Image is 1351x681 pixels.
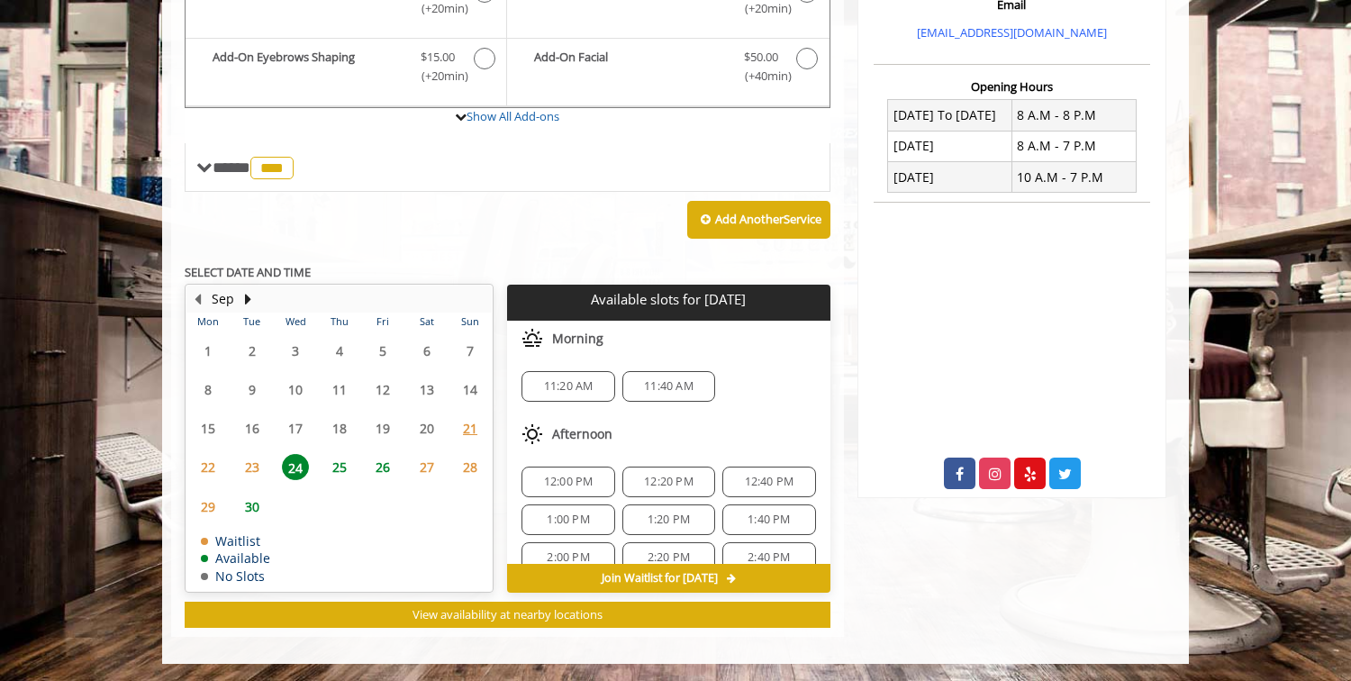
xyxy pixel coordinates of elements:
td: Select day25 [317,448,360,486]
th: Sat [404,313,448,331]
span: 22 [195,454,222,480]
span: Afternoon [552,427,612,441]
div: 12:40 PM [722,467,815,497]
td: Select day30 [230,486,273,525]
button: View availability at nearby locations [185,602,830,628]
b: SELECT DATE AND TIME [185,264,311,280]
span: $15.00 [421,48,455,67]
td: 8 A.M - 7 P.M [1011,131,1136,161]
span: 12:20 PM [644,475,694,489]
span: View availability at nearby locations [413,606,603,622]
div: 2:00 PM [521,542,614,573]
a: Show All Add-ons [467,108,559,124]
td: Select day26 [361,448,404,486]
span: Morning [552,331,603,346]
button: Next Month [240,289,255,309]
div: 11:20 AM [521,371,614,402]
td: 8 A.M - 8 P.M [1011,100,1136,131]
span: Join Waitlist for [DATE] [602,571,718,586]
span: 2:40 PM [748,550,790,565]
td: 10 A.M - 7 P.M [1011,162,1136,193]
th: Thu [317,313,360,331]
span: 26 [369,454,396,480]
div: 1:20 PM [622,504,715,535]
p: Available slots for [DATE] [514,292,822,307]
td: [DATE] To [DATE] [888,100,1012,131]
span: 11:20 AM [544,379,594,394]
th: Mon [186,313,230,331]
td: Select day24 [274,448,317,486]
span: (+40min ) [734,67,787,86]
th: Wed [274,313,317,331]
div: 2:20 PM [622,542,715,573]
td: Select day22 [186,448,230,486]
span: 27 [413,454,440,480]
span: 28 [457,454,484,480]
div: 1:40 PM [722,504,815,535]
b: Add-On Eyebrows Shaping [213,48,403,86]
td: Select day27 [404,448,448,486]
span: 1:20 PM [648,513,690,527]
span: 1:40 PM [748,513,790,527]
span: 2:00 PM [547,550,589,565]
span: 24 [282,454,309,480]
th: Fri [361,313,404,331]
div: 12:00 PM [521,467,614,497]
button: Sep [212,289,234,309]
span: 12:00 PM [544,475,594,489]
td: Select day28 [449,448,493,486]
span: 25 [326,454,353,480]
span: 11:40 AM [644,379,694,394]
td: Waitlist [201,534,270,548]
td: Select day23 [230,448,273,486]
span: (+20min ) [412,67,465,86]
b: Add Another Service [715,211,821,227]
button: Previous Month [190,289,204,309]
label: Add-On Facial [516,48,820,90]
h3: Opening Hours [874,80,1150,93]
span: 29 [195,494,222,520]
div: 11:40 AM [622,371,715,402]
td: [DATE] [888,131,1012,161]
img: morning slots [521,328,543,350]
span: 1:00 PM [547,513,589,527]
div: 1:00 PM [521,504,614,535]
span: $50.00 [744,48,778,67]
b: Add-On Facial [534,48,725,86]
span: 12:40 PM [745,475,794,489]
th: Sun [449,313,493,331]
span: 23 [239,454,266,480]
span: 2:20 PM [648,550,690,565]
div: 2:40 PM [722,542,815,573]
td: [DATE] [888,162,1012,193]
th: Tue [230,313,273,331]
span: 30 [239,494,266,520]
td: Available [201,551,270,565]
button: Add AnotherService [687,201,830,239]
img: afternoon slots [521,423,543,445]
td: Select day29 [186,486,230,525]
label: Add-On Eyebrows Shaping [195,48,497,90]
div: 12:20 PM [622,467,715,497]
td: Select day21 [449,409,493,448]
td: No Slots [201,569,270,583]
a: [EMAIL_ADDRESS][DOMAIN_NAME] [917,24,1107,41]
span: 21 [457,415,484,441]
